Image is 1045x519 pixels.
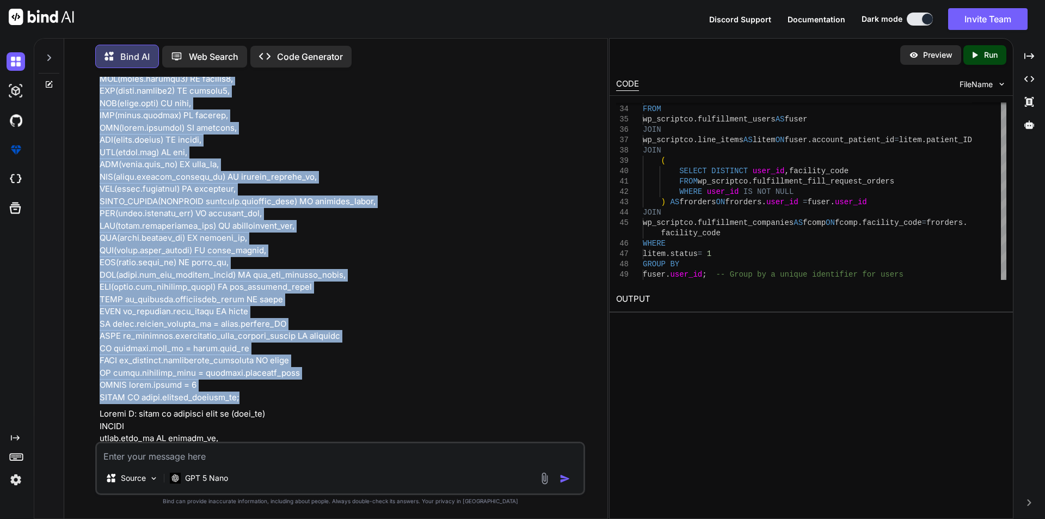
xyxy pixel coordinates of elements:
button: Invite Team [948,8,1028,30]
span: GROUP [643,260,666,268]
span: patient_ID [926,136,972,144]
div: 48 [616,259,629,270]
span: facility_code [661,229,720,237]
span: = [894,136,899,144]
span: ) [661,198,665,206]
span: WHERE [679,187,702,196]
span: fulfillment_users [697,115,775,124]
span: . [963,218,967,227]
span: Documentation [788,15,845,24]
span: frorders [679,198,716,206]
span: user_id [835,198,867,206]
span: . [830,198,834,206]
span: frorders [926,218,963,227]
span: JOIN [643,125,661,134]
span: . [693,136,697,144]
img: attachment [538,472,551,485]
span: wp_scriptco [643,136,693,144]
img: icon [560,473,570,484]
p: Bind AI [120,50,150,63]
span: Dark mode [862,14,902,25]
span: fcomp [803,218,826,227]
span: . [921,136,926,144]
p: Code Generator [277,50,343,63]
span: IS [743,187,753,196]
img: darkChat [7,52,25,71]
span: fulfillment_companies [697,218,793,227]
span: account_patient_id [812,136,894,144]
span: litem [643,249,666,258]
div: 35 [616,114,629,125]
p: Web Search [189,50,238,63]
span: facility_code [789,167,849,175]
span: status [670,249,697,258]
span: AS [794,218,803,227]
span: fuser [643,270,666,279]
span: = [697,249,702,258]
span: user_id [670,270,702,279]
div: 34 [616,104,629,114]
span: ON [775,136,784,144]
span: fuser [807,198,830,206]
div: 49 [616,270,629,280]
span: . [693,115,697,124]
div: 46 [616,239,629,249]
span: wp_scriptco [643,115,693,124]
span: wp_scriptco [643,218,693,227]
button: Documentation [788,14,845,25]
span: NOT [757,187,771,196]
span: -- Group by a unique identifier for users [716,270,903,279]
p: Preview [923,50,952,60]
h2: OUTPUT [610,286,1013,312]
span: ( [661,156,665,165]
div: 47 [616,249,629,259]
div: 40 [616,166,629,176]
span: AS [775,115,784,124]
span: frorders [725,198,761,206]
span: JOIN [643,208,661,217]
div: CODE [616,78,639,91]
span: BY [670,260,679,268]
img: premium [7,141,25,159]
span: litem [899,136,921,144]
span: facility_code [862,218,921,227]
span: NULL [775,187,794,196]
span: AS [743,136,752,144]
div: 38 [616,145,629,156]
span: , [784,167,789,175]
span: user_id [752,167,784,175]
span: user_id [766,198,798,206]
span: FROM [679,177,698,186]
div: 37 [616,135,629,145]
img: darkAi-studio [7,82,25,100]
span: . [666,270,670,279]
span: WHERE [643,239,666,248]
span: 1 [706,249,711,258]
img: settings [7,471,25,489]
span: DISTINCT [711,167,748,175]
p: Bind can provide inaccurate information, including about people. Always double-check its answers.... [95,497,585,505]
span: . [858,218,862,227]
span: fulfillment_fill_request_orders [752,177,894,186]
span: litem [752,136,775,144]
img: githubDark [7,111,25,130]
span: wp_scriptco [697,177,747,186]
div: 44 [616,207,629,218]
span: AS [670,198,679,206]
span: line_items [697,136,743,144]
span: . [666,249,670,258]
img: Pick Models [149,474,158,483]
span: . [807,136,812,144]
span: user_id [706,187,739,196]
div: 42 [616,187,629,197]
span: = [803,198,807,206]
img: GPT 5 Nano [170,473,181,483]
button: Discord Support [709,14,771,25]
div: 39 [616,156,629,166]
span: = [921,218,926,227]
span: fuser [784,136,807,144]
span: ; [702,270,706,279]
p: Source [121,473,146,484]
span: ON [826,218,835,227]
span: fuser [784,115,807,124]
